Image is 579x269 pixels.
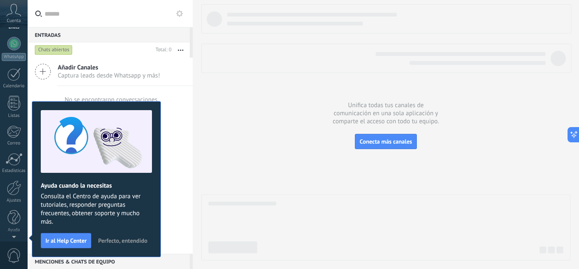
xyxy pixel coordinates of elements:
[28,27,190,42] div: Entradas
[65,96,157,104] div: No se encontraron conversaciones
[58,72,160,80] span: Captura leads desde Whatsapp y más!
[7,18,21,24] span: Cuenta
[41,192,152,226] span: Consulta el Centro de ayuda para ver tutoriales, responder preguntas frecuentes, obtener soporte ...
[2,168,26,174] div: Estadísticas
[2,227,26,233] div: Ayuda
[45,238,87,244] span: Ir al Help Center
[2,198,26,203] div: Ajustes
[152,46,171,54] div: Total: 0
[2,53,26,61] div: WhatsApp
[355,134,416,149] button: Conecta más canales
[2,141,26,146] div: Correo
[35,45,73,55] div: Chats abiertos
[94,234,151,247] button: Perfecto, entendido
[41,233,91,248] button: Ir al Help Center
[28,254,190,269] div: Menciones & Chats de equipo
[2,83,26,89] div: Calendario
[360,138,412,145] span: Conecta más canales
[41,182,152,190] h2: Ayuda cuando la necesitas
[2,25,26,30] div: Chats
[98,238,147,244] span: Perfecto, entendido
[2,113,26,119] div: Listas
[58,64,160,72] span: Añadir Canales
